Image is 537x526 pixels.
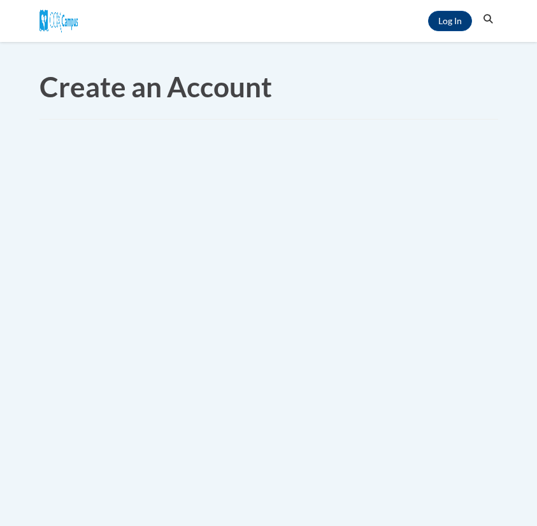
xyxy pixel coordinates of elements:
a: Cox Campus [39,15,78,25]
i:  [482,15,494,24]
img: Cox Campus [39,10,78,32]
button: Search [478,11,498,27]
span: Create an Account [39,70,272,103]
a: Log In [428,11,472,31]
